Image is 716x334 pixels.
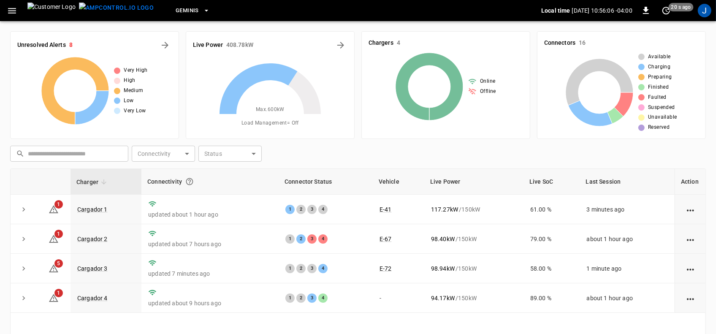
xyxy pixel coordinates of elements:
[648,103,675,112] span: Suspended
[148,269,272,278] p: updated 7 minutes ago
[147,174,273,189] div: Connectivity
[54,230,63,238] span: 1
[17,233,30,245] button: expand row
[431,235,517,243] div: / 150 kW
[193,41,223,50] h6: Live Power
[124,66,148,75] span: Very High
[579,38,586,48] h6: 16
[76,177,109,187] span: Charger
[334,38,347,52] button: Energy Overview
[285,205,295,214] div: 1
[307,264,317,273] div: 3
[523,283,580,313] td: 89.00 %
[296,293,306,303] div: 2
[285,293,295,303] div: 1
[431,294,455,302] p: 94.17 kW
[285,234,295,244] div: 1
[523,195,580,224] td: 61.00 %
[648,93,667,102] span: Faulted
[685,264,696,273] div: action cell options
[296,205,306,214] div: 2
[318,234,328,244] div: 4
[77,295,108,301] a: Cargador 4
[307,205,317,214] div: 3
[148,240,272,248] p: updated about 7 hours ago
[148,210,272,219] p: updated about 1 hour ago
[380,206,392,213] a: E-41
[124,97,133,105] span: Low
[431,264,455,273] p: 98.94 kW
[424,169,523,195] th: Live Power
[307,234,317,244] div: 3
[675,169,705,195] th: Action
[256,106,285,114] span: Max. 600 kW
[373,169,424,195] th: Vehicle
[27,3,76,19] img: Customer Logo
[17,262,30,275] button: expand row
[648,123,670,132] span: Reserved
[182,174,197,189] button: Connection between the charger and our software.
[54,259,63,268] span: 5
[318,205,328,214] div: 4
[580,283,675,313] td: about 1 hour ago
[369,38,393,48] h6: Chargers
[176,6,199,16] span: Geminis
[49,265,59,272] a: 5
[431,264,517,273] div: / 150 kW
[580,254,675,283] td: 1 minute ago
[296,234,306,244] div: 2
[318,264,328,273] div: 4
[698,4,711,17] div: profile-icon
[226,41,253,50] h6: 408.78 kW
[572,6,632,15] p: [DATE] 10:56:06 -04:00
[648,113,677,122] span: Unavailable
[523,169,580,195] th: Live SoC
[77,206,108,213] a: Cargador 1
[49,205,59,212] a: 1
[685,294,696,302] div: action cell options
[523,224,580,254] td: 79.00 %
[307,293,317,303] div: 3
[580,224,675,254] td: about 1 hour ago
[124,76,136,85] span: High
[685,205,696,214] div: action cell options
[124,87,143,95] span: Medium
[648,53,671,61] span: Available
[49,235,59,242] a: 1
[580,195,675,224] td: 3 minutes ago
[648,73,672,81] span: Preparing
[669,3,694,11] span: 20 s ago
[541,6,570,15] p: Local time
[158,38,172,52] button: All Alerts
[77,236,108,242] a: Cargador 2
[685,235,696,243] div: action cell options
[69,41,73,50] h6: 8
[431,205,517,214] div: / 150 kW
[380,265,392,272] a: E-72
[431,205,458,214] p: 117.27 kW
[648,63,670,71] span: Charging
[544,38,575,48] h6: Connectors
[279,169,373,195] th: Connector Status
[373,283,424,313] td: -
[17,203,30,216] button: expand row
[54,200,63,209] span: 1
[77,265,108,272] a: Cargador 3
[480,87,496,96] span: Offline
[380,236,392,242] a: E-67
[172,3,213,19] button: Geminis
[523,254,580,283] td: 58.00 %
[79,3,154,13] img: ampcontrol.io logo
[431,294,517,302] div: / 150 kW
[241,119,299,128] span: Load Management = Off
[580,169,675,195] th: Last Session
[285,264,295,273] div: 1
[124,107,146,115] span: Very Low
[17,41,66,50] h6: Unresolved Alerts
[49,294,59,301] a: 1
[397,38,400,48] h6: 4
[318,293,328,303] div: 4
[54,289,63,297] span: 1
[480,77,495,86] span: Online
[148,299,272,307] p: updated about 9 hours ago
